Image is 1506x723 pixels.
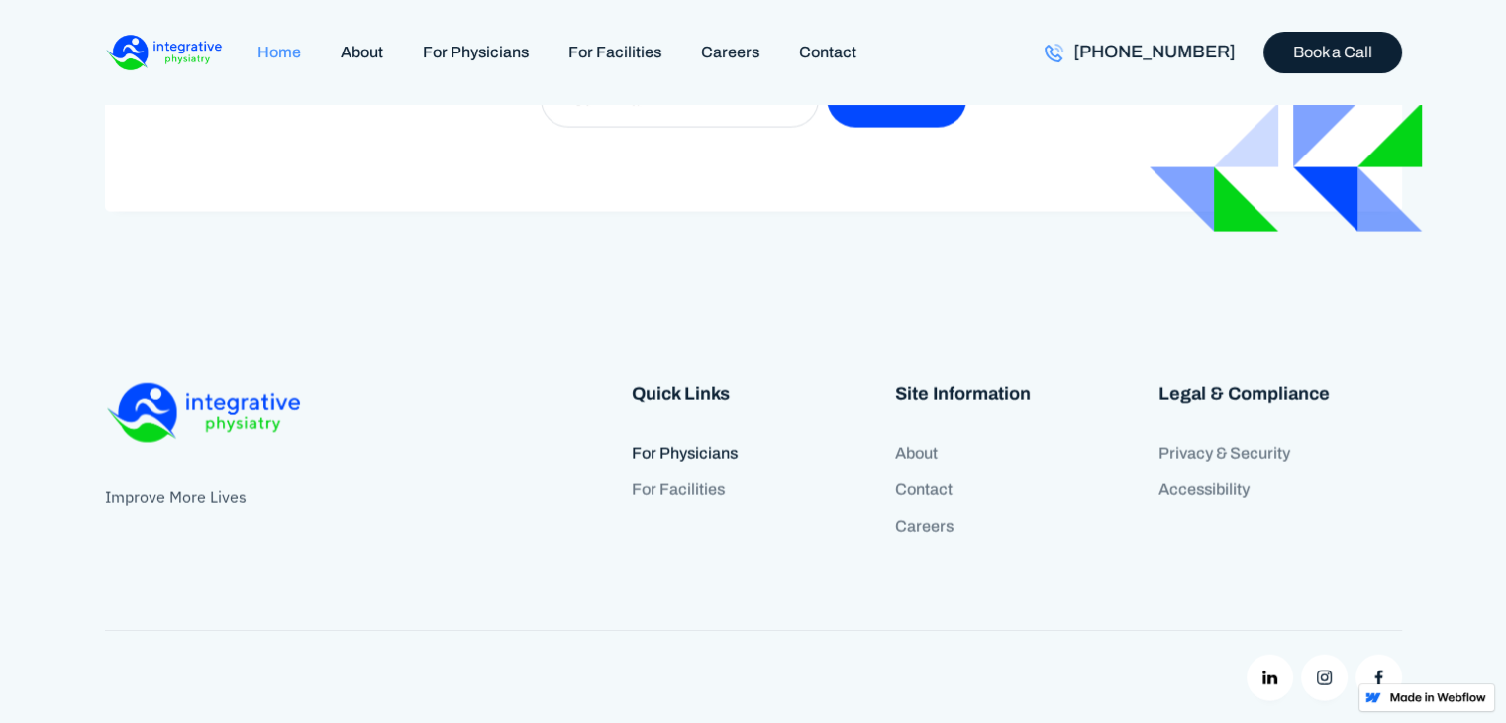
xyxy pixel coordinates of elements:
a: [PHONE_NUMBER] [1025,31,1255,74]
a: Contact [895,472,1139,509]
a: About [321,31,403,73]
h6: Legal & Compliance [1158,383,1402,406]
a: Book a Call [1263,32,1402,72]
a: For Physicians [632,436,875,472]
a: For Facilities [632,472,875,509]
a: About [895,436,1139,472]
a: Careers [895,509,1139,546]
a: For Physicians [403,31,549,73]
a: For Facilities [549,31,681,73]
p: Improve More Lives [105,485,402,511]
h6: Site Information [895,383,1139,406]
a: Careers [681,31,779,73]
a: Accessibility [1158,472,1402,509]
h6: Quick Links [632,383,875,406]
a: home [105,25,224,80]
a: Privacy & Security [1158,436,1402,472]
img: Made in Webflow [1389,692,1486,702]
a: Contact [779,31,876,73]
div: [PHONE_NUMBER] [1073,42,1236,63]
a: Home [238,31,321,73]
